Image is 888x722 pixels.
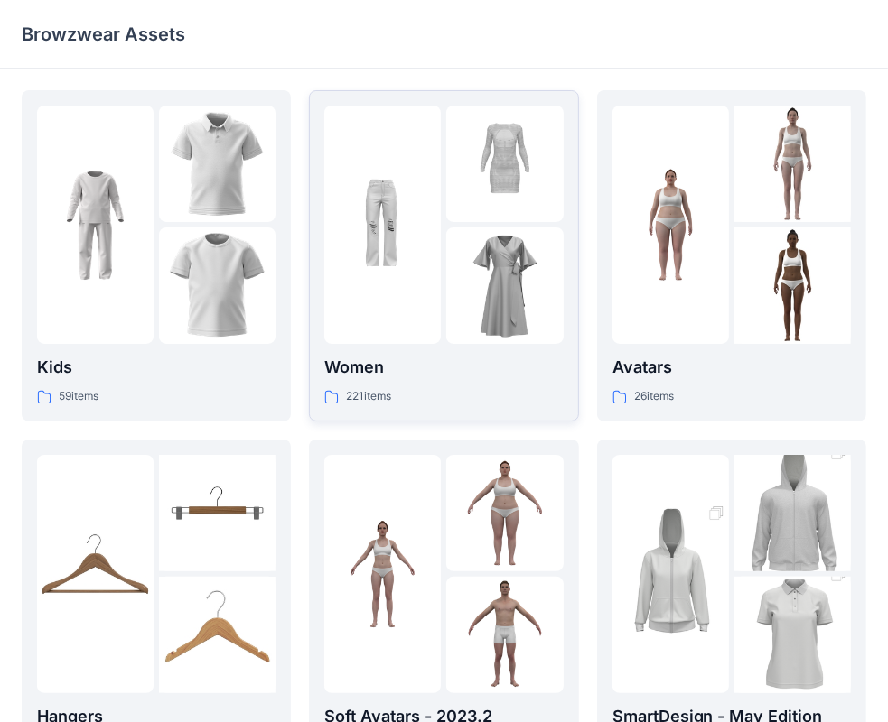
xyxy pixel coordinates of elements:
img: folder 1 [324,167,441,283]
img: folder 2 [159,106,276,222]
a: folder 1folder 2folder 3Avatars26items [597,90,866,421]
a: folder 1folder 2folder 3Women221items [309,90,578,421]
img: folder 3 [446,227,563,344]
img: folder 1 [37,515,154,632]
p: Avatars [612,355,851,380]
img: folder 3 [734,227,851,344]
p: Browzwear Assets [22,22,185,47]
img: folder 2 [734,426,851,601]
img: folder 1 [612,486,729,662]
p: 26 items [634,387,674,406]
p: Women [324,355,563,380]
img: folder 2 [446,106,563,222]
img: folder 1 [37,167,154,283]
img: folder 3 [159,577,276,693]
img: folder 3 [446,577,563,693]
img: folder 1 [612,167,729,283]
img: folder 2 [446,455,563,571]
img: folder 2 [159,455,276,571]
p: 221 items [346,387,391,406]
img: folder 3 [159,227,276,344]
img: folder 2 [734,106,851,222]
p: 59 items [59,387,98,406]
a: folder 1folder 2folder 3Kids59items [22,90,291,421]
img: folder 1 [324,515,441,632]
p: Kids [37,355,276,380]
